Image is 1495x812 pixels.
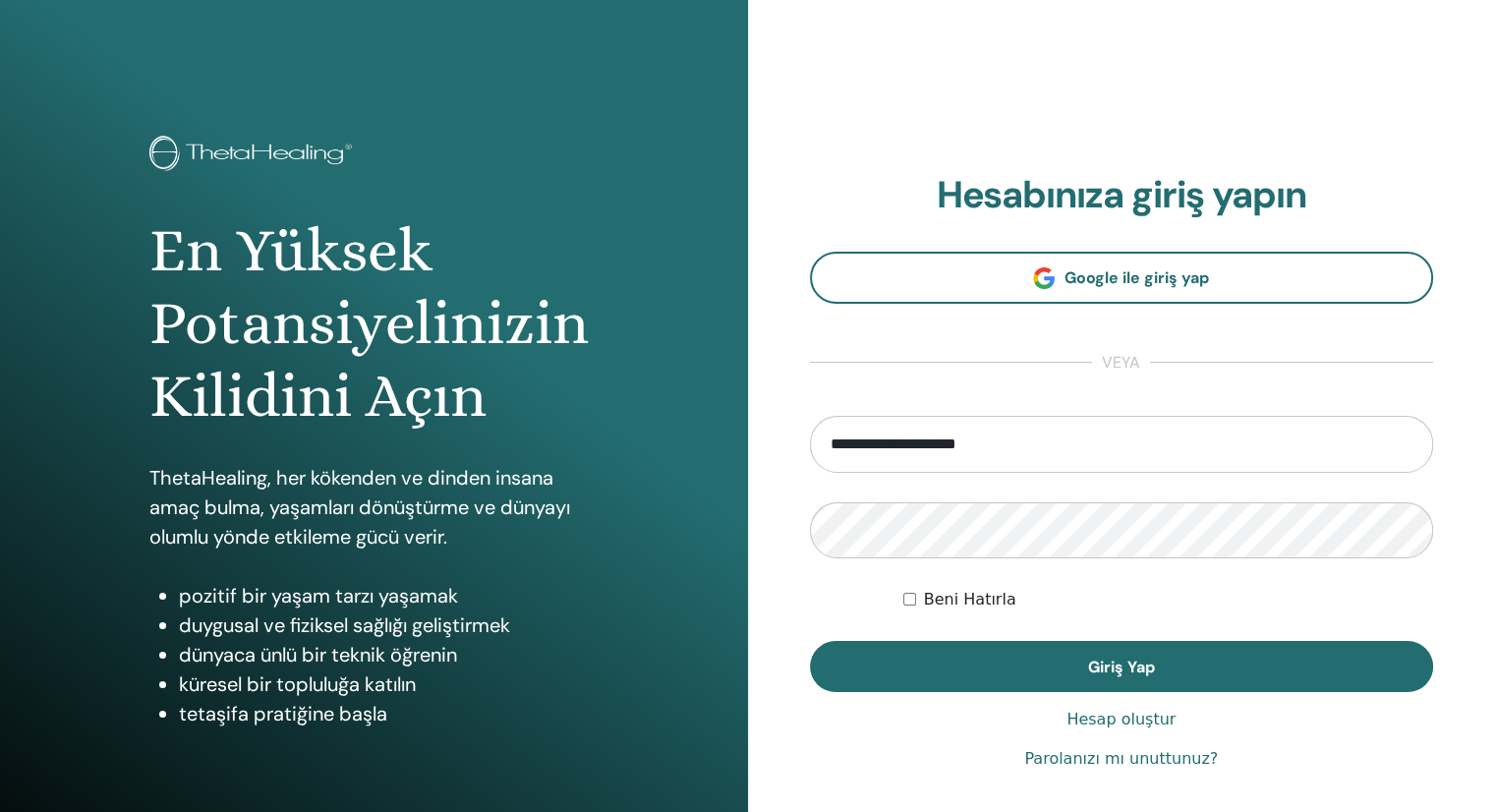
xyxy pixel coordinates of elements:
[1088,657,1155,677] span: Giriş Yap
[149,463,599,551] p: ThetaHealing, her kökenden ve dinden insana amaç bulma, yaşamları dönüştürme ve dünyayı olumlu yö...
[810,252,1434,304] a: Google ile giriş yap
[810,641,1434,692] button: Giriş Yap
[179,610,599,640] li: duygusal ve fiziksel sağlığı geliştirmek
[179,581,599,610] li: pozitif bir yaşam tarzı yaşamak
[924,588,1016,611] label: Beni Hatırla
[149,214,599,434] h1: En Yüksek Potansiyelinizin Kilidini Açın
[903,588,1433,611] div: Keep me authenticated indefinitely or until I manually logout
[1066,708,1176,731] a: Hesap oluştur
[1092,351,1150,375] span: veya
[179,640,599,669] li: dünyaca ünlü bir teknik öğrenin
[1064,267,1209,288] span: Google ile giriş yap
[179,669,599,699] li: küresel bir topluluğa katılın
[1024,747,1218,771] a: Parolanızı mı unuttunuz?
[179,699,599,728] li: tetaşifa pratiğine başla
[810,173,1434,218] h2: Hesabınıza giriş yapın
